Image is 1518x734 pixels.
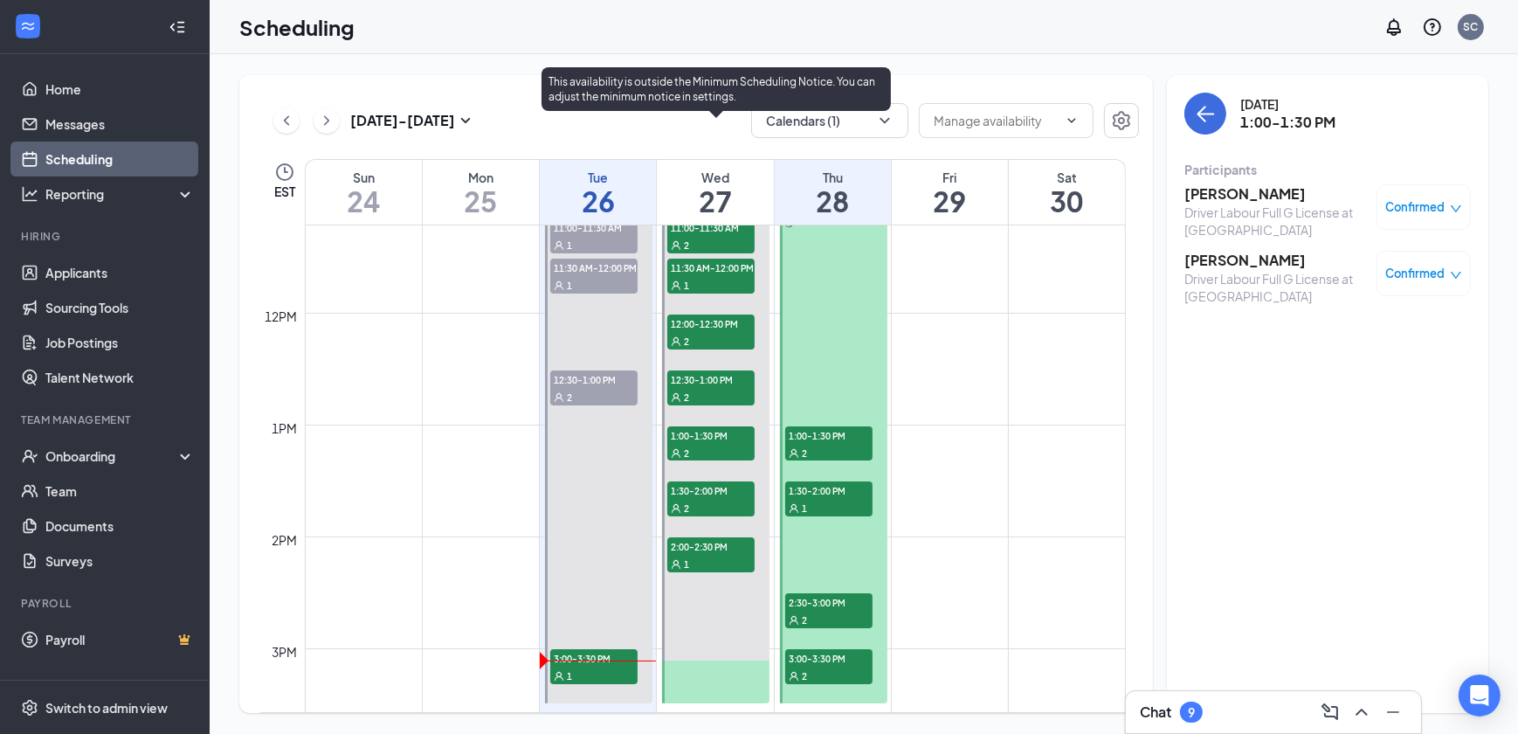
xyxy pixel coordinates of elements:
svg: ChevronRight [318,110,335,131]
div: Payroll [21,596,191,611]
span: 1 [684,280,689,292]
a: August 24, 2025 [306,160,422,225]
h1: 25 [423,186,539,216]
span: 1 [567,239,572,252]
svg: User [554,392,564,403]
h3: [DATE] - [DATE] [350,111,455,130]
h1: 30 [1009,186,1125,216]
a: Settings [1104,103,1139,138]
svg: User [671,280,681,291]
svg: User [789,671,799,682]
svg: User [671,559,681,570]
div: This availability is outside the Minimum Scheduling Notice. You can adjust the minimum notice in ... [542,67,891,111]
svg: User [789,503,799,514]
div: 12pm [262,307,301,326]
span: 1:00-1:30 PM [667,426,755,444]
svg: Settings [1111,110,1132,131]
svg: Settings [21,699,38,717]
span: 2 [684,502,689,515]
svg: ChevronLeft [278,110,295,131]
span: 1:30-2:00 PM [667,481,755,499]
h3: [PERSON_NAME] [1184,184,1368,204]
svg: Clock [274,162,295,183]
svg: User [789,615,799,626]
a: PayrollCrown [45,622,195,657]
span: 2 [802,447,807,460]
button: ComposeMessage [1316,698,1344,726]
div: 2pm [269,530,301,550]
span: 2 [684,336,689,348]
a: Applicants [45,255,195,290]
span: down [1450,269,1462,281]
span: 3:00-3:30 PM [550,649,638,667]
span: down [1450,203,1462,215]
svg: User [554,280,564,291]
div: Tue [540,169,656,186]
div: Open Intercom Messenger [1459,675,1501,717]
span: 11:30 AM-12:00 PM [550,259,638,276]
a: Scheduling [45,142,195,177]
span: 2 [802,614,807,627]
span: EST [274,183,295,200]
h1: 26 [540,186,656,216]
svg: Minimize [1383,702,1404,723]
span: 12:00-12:30 PM [667,315,755,332]
span: 2:30-3:00 PM [785,593,873,611]
div: Reporting [45,185,196,203]
button: Minimize [1379,698,1407,726]
div: SC [1464,19,1479,34]
svg: Notifications [1383,17,1404,38]
button: Calendars (1)ChevronDown [751,103,908,138]
span: 1:00-1:30 PM [785,426,873,444]
a: August 29, 2025 [892,160,1008,225]
button: ChevronUp [1348,698,1376,726]
svg: UserCheck [21,447,38,465]
span: Confirmed [1386,265,1446,282]
button: ChevronLeft [273,107,300,134]
div: Sat [1009,169,1125,186]
svg: Analysis [21,185,38,203]
input: Manage availability [934,111,1058,130]
span: 1 [802,502,807,515]
div: Driver Labour Full G License at [GEOGRAPHIC_DATA] [1184,204,1368,239]
div: Sun [306,169,422,186]
svg: User [789,448,799,459]
span: 11:00-11:30 AM [667,218,755,236]
span: 2 [684,391,689,404]
a: Team [45,474,195,509]
svg: ComposeMessage [1320,702,1341,723]
div: [DATE] [1240,95,1335,113]
svg: WorkstreamLogo [19,17,37,35]
span: 3:00-3:30 PM [785,649,873,667]
a: Messages [45,107,195,142]
button: back-button [1184,93,1226,135]
svg: QuestionInfo [1422,17,1443,38]
h3: 1:00-1:30 PM [1240,113,1335,132]
div: Hiring [21,229,191,244]
a: August 28, 2025 [775,160,891,225]
a: August 30, 2025 [1009,160,1125,225]
div: Thu [775,169,891,186]
h3: [PERSON_NAME] [1184,251,1368,270]
span: 2 [684,447,689,460]
svg: ChevronDown [876,112,894,129]
span: 1 [684,558,689,571]
div: Driver Labour Full G License at [GEOGRAPHIC_DATA] [1184,270,1368,305]
a: Home [45,72,195,107]
span: 12:30-1:00 PM [550,370,638,388]
div: 9 [1188,705,1195,720]
h1: Scheduling [239,12,355,42]
span: 2 [684,239,689,252]
a: Documents [45,509,195,544]
a: Sourcing Tools [45,290,195,325]
span: Confirmed [1386,198,1446,216]
a: Job Postings [45,325,195,360]
h1: 27 [657,186,773,216]
button: ChevronRight [314,107,340,134]
svg: User [671,448,681,459]
svg: User [554,240,564,251]
h3: Chat [1140,703,1171,722]
svg: Collapse [169,18,186,36]
span: 1 [567,280,572,292]
div: 1pm [269,419,301,438]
